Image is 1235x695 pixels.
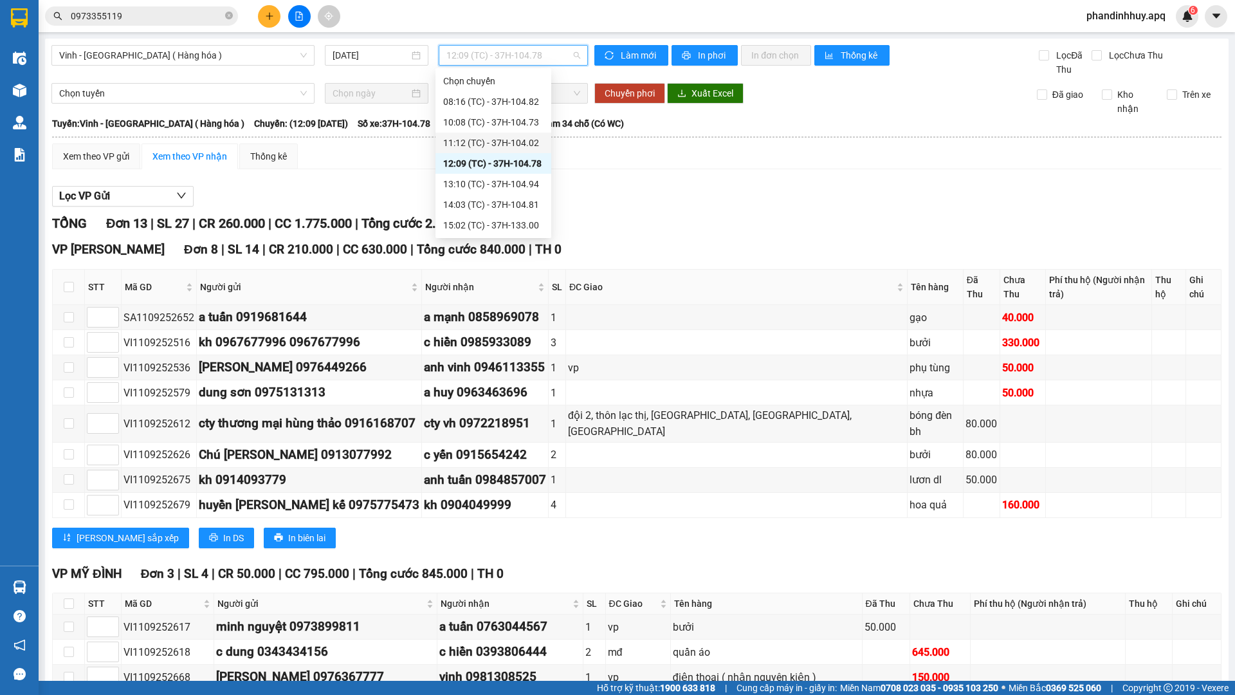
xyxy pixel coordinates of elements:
[274,533,283,543] span: printer
[123,335,194,351] div: VI1109252516
[1002,385,1044,401] div: 50.000
[52,528,189,548] button: sort-ascending[PERSON_NAME] sắp xếp
[123,497,194,513] div: VI1109252679
[258,5,280,28] button: plus
[425,280,535,294] span: Người nhận
[551,447,563,463] div: 2
[184,566,208,581] span: SL 4
[59,188,110,204] span: Lọc VP Gửi
[123,644,212,660] div: VI1109252618
[443,156,544,171] div: 12:09 (TC) - 37H-104.78
[549,270,566,305] th: SL
[671,593,863,615] th: Tên hàng
[443,177,544,191] div: 13:10 (TC) - 37H-104.94
[672,45,738,66] button: printerIn phơi
[608,619,668,635] div: vp
[1182,10,1193,22] img: icon-new-feature
[443,115,544,129] div: 10:08 (TC) - 37H-104.73
[176,190,187,201] span: down
[122,443,197,468] td: VI1109252626
[864,619,908,635] div: 50.000
[841,48,879,62] span: Thống kê
[1000,270,1047,305] th: Chưa Thu
[594,45,668,66] button: syncLàm mới
[1002,360,1044,376] div: 50.000
[336,242,340,257] span: |
[59,84,307,103] span: Chọn tuyến
[551,360,563,376] div: 1
[209,533,218,543] span: printer
[424,308,546,327] div: a mạnh 0858969078
[122,493,197,518] td: VI1109252679
[52,216,87,231] span: TỔNG
[443,218,544,232] div: 15:02 (TC) - 37H-133.00
[106,216,147,231] span: Đơn 13
[52,186,194,207] button: Lọc VP Gửi
[199,445,419,465] div: Chú [PERSON_NAME] 0913077992
[216,642,435,662] div: c dung 0343434156
[551,472,563,488] div: 1
[122,380,197,405] td: VI1109252579
[52,118,244,129] b: Tuyến: Vinh - [GEOGRAPHIC_DATA] ( Hàng hóa )
[424,414,546,433] div: cty vh 0972218951
[199,333,419,352] div: kh 0967677996 0967677996
[122,330,197,355] td: VI1109252516
[62,533,71,543] span: sort-ascending
[14,668,26,680] span: message
[125,597,201,611] span: Mã GD
[569,280,894,294] span: ĐC Giao
[585,669,603,685] div: 1
[965,472,998,488] div: 50.000
[216,617,435,636] div: minh nguyệt 0973899811
[122,468,197,493] td: VI1109252675
[333,86,409,100] input: Chọn ngày
[417,242,526,257] span: Tổng cước 840.000
[125,280,183,294] span: Mã GD
[551,416,563,432] div: 1
[77,531,179,545] span: [PERSON_NAME] sắp xếp
[1152,270,1186,305] th: Thu hộ
[691,86,733,100] span: Xuất Excel
[13,51,26,65] img: warehouse-icon
[551,497,563,513] div: 4
[964,270,1000,305] th: Đã Thu
[1046,270,1152,305] th: Phí thu hộ (Người nhận trả)
[908,270,964,305] th: Tên hàng
[343,242,407,257] span: CC 630.000
[424,496,546,515] div: kh 0904049999
[863,593,910,615] th: Đã Thu
[157,216,189,231] span: SL 27
[446,46,580,65] span: 12:09 (TC) - 37H-104.78
[1186,270,1221,305] th: Ghi chú
[965,416,998,432] div: 80.000
[673,669,860,685] div: điện thoại ( nhận nguyên kiện )
[122,305,197,330] td: SA1109252652
[359,566,468,581] span: Tổng cước 845.000
[264,528,336,548] button: printerIn biên lai
[199,496,419,515] div: huyền [PERSON_NAME] kế 0975775473
[123,447,194,463] div: VI1109252626
[361,216,482,231] span: Tổng cước 2.035.000
[199,414,419,433] div: cty thương mại hùng thảo 0916168707
[605,51,616,61] span: sync
[123,360,194,376] div: VI1109252536
[123,669,212,685] div: VI1109252668
[199,470,419,490] div: kh 0914093779
[1205,5,1227,28] button: caret-down
[551,310,563,326] div: 1
[184,242,218,257] span: Đơn 8
[910,360,961,376] div: phụ tùng
[122,640,214,665] td: VI1109252618
[285,566,349,581] span: CC 795.000
[971,593,1126,615] th: Phí thu hộ (Người nhận trả)
[881,683,998,693] strong: 0708 023 035 - 0935 103 250
[621,48,658,62] span: Làm mới
[435,71,551,91] div: Chọn chuyến
[965,447,998,463] div: 80.000
[352,566,356,581] span: |
[152,149,227,163] div: Xem theo VP nhận
[1002,310,1044,326] div: 40.000
[1173,593,1221,615] th: Ghi chú
[123,385,194,401] div: VI1109252579
[225,12,233,19] span: close-circle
